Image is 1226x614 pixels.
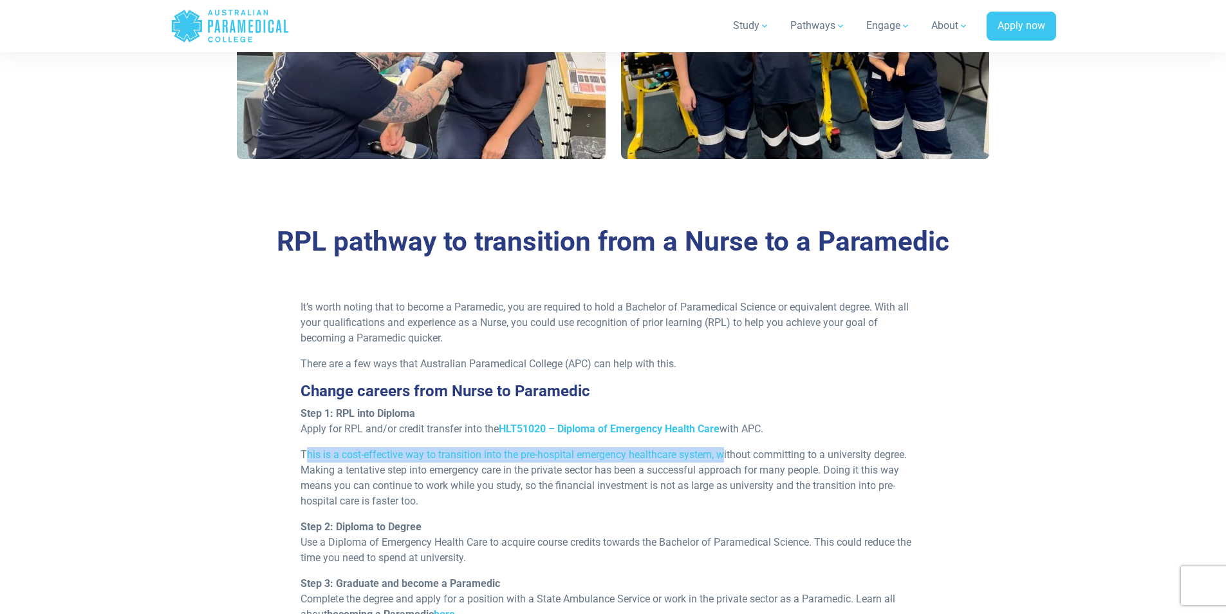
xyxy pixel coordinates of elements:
p: It’s worth noting that to become a Paramedic, you are required to hold a Bachelor of Paramedical ... [301,300,925,346]
p: Apply for RPL and/or credit transfer into the with APC. [301,406,925,437]
strong: Step 2: Diploma to Degree [301,521,422,533]
strong: Step 3: Graduate and become a Paramedic [301,577,500,590]
p: There are a few ways that Australian Paramedical College (APC) can help with this. [301,356,925,372]
h3: RPL pathway to transition from a Nurse to a Paramedic [237,225,990,258]
strong: Step 1: RPL into Diploma [301,407,415,419]
a: About [924,8,976,44]
a: Pathways [783,8,853,44]
a: HLT51020 – Diploma of Emergency Health Care [499,423,720,435]
a: Apply now [987,12,1056,41]
a: Engage [859,8,918,44]
p: This is a cost-effective way to transition into the pre-hospital emergency healthcare system, wit... [301,447,925,509]
p: Use a Diploma of Emergency Health Care to acquire course credits towards the Bachelor of Paramedi... [301,519,925,566]
h3: Change careers from Nurse to Paramedic [301,382,925,401]
a: Study [725,8,777,44]
a: Australian Paramedical College [171,5,290,47]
